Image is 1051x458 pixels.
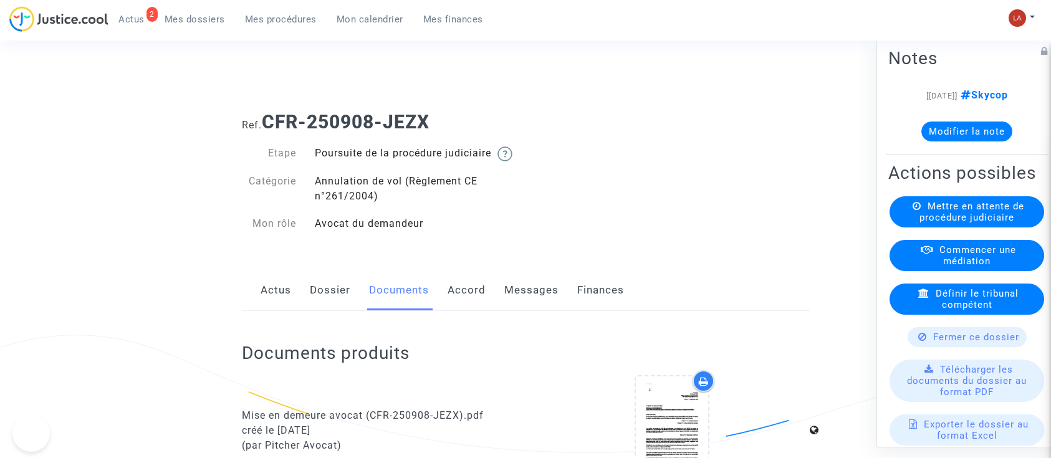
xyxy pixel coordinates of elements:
span: Ref. [242,119,262,131]
img: jc-logo.svg [9,6,108,32]
div: Mise en demeure avocat (CFR-250908-JEZX).pdf [242,408,517,423]
a: Dossier [310,270,350,311]
iframe: Help Scout Beacon - Open [12,414,50,452]
span: Skycop [957,89,1008,101]
button: Modifier la note [921,122,1012,141]
div: Catégorie [233,174,306,204]
h2: Notes [888,47,1045,69]
a: Actus [261,270,291,311]
b: CFR-250908-JEZX [262,111,430,133]
img: 3f9b7d9779f7b0ffc2b90d026f0682a9 [1009,9,1026,27]
a: Finances [577,270,624,311]
span: Fermer ce dossier [933,332,1019,343]
img: help.svg [497,146,512,161]
a: Accord [448,270,486,311]
span: Télécharger les documents du dossier au format PDF [907,364,1027,398]
h2: Actions possibles [888,162,1045,184]
span: Mon calendrier [337,14,403,25]
div: Etape [233,146,306,161]
span: Commencer une médiation [939,244,1016,267]
a: Messages [504,270,559,311]
span: [[DATE]] [926,91,957,100]
div: Annulation de vol (Règlement CE n°261/2004) [305,174,525,204]
h2: Documents produits [242,342,810,364]
span: Actus [118,14,145,25]
a: Documents [369,270,429,311]
span: Mes procédures [245,14,317,25]
div: Avocat du demandeur [305,216,525,231]
div: Mon rôle [233,216,306,231]
div: créé le [DATE] [242,423,517,438]
span: Exporter le dossier au format Excel [924,419,1029,441]
span: Définir le tribunal compétent [936,288,1019,310]
span: Mettre en attente de procédure judiciaire [919,201,1024,223]
div: Poursuite de la procédure judiciaire [305,146,525,161]
span: Mes dossiers [165,14,225,25]
div: (par Pitcher Avocat) [242,438,517,453]
div: 2 [146,7,158,22]
span: Mes finances [423,14,483,25]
